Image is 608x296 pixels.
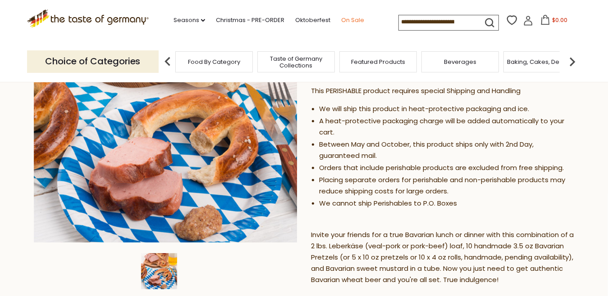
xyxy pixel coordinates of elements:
[141,253,177,289] img: The Taste of Germany Leberkaese & Pretzel Collection
[159,53,177,71] img: previous arrow
[188,58,240,65] a: Food By Category
[295,15,330,25] a: Oktoberfest
[320,116,575,138] li: A heat-protective packaging charge will be added automatically to your cart.
[27,50,159,72] p: Choice of Categories
[320,198,575,209] li: We cannot ship Perishables to P.O. Boxes
[552,16,567,24] span: $0.00
[320,139,575,161] li: Between May and October, this product ships only with 2nd Day, guaranteed mail.
[260,55,332,69] a: Taste of Germany Collections
[341,15,364,25] a: On Sale
[320,175,575,197] li: Placing separate orders for perishable and non-perishable products may reduce shipping costs for ...
[351,58,405,65] a: Featured Products
[216,15,284,25] a: Christmas - PRE-ORDER
[444,58,476,65] a: Beverages
[535,15,573,28] button: $0.00
[320,162,575,174] li: Orders that include perishable products are excluded from free shipping.
[507,58,577,65] a: Baking, Cakes, Desserts
[320,103,575,115] li: We will ship this product in heat-protective packaging and ice.
[311,85,575,97] p: This PERISHABLE product requires special Shipping and Handling
[174,15,205,25] a: Seasons
[563,53,581,71] img: next arrow
[311,229,575,286] p: Invite your friends for a true Bavarian lunch or dinner with this combination of a 2 lbs. Leberkä...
